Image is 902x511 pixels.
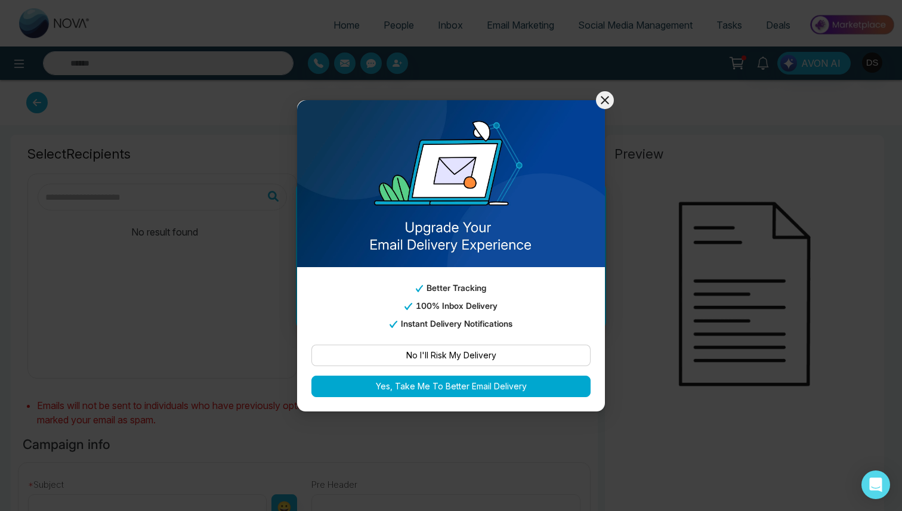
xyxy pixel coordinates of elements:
button: Yes, Take Me To Better Email Delivery [311,375,591,397]
img: tick_email_template.svg [416,285,423,292]
p: 100% Inbox Delivery [311,299,591,312]
p: Better Tracking [311,281,591,294]
img: tick_email_template.svg [390,321,397,327]
p: Instant Delivery Notifications [311,317,591,330]
img: tick_email_template.svg [404,303,412,309]
img: email_template_bg.png [297,100,605,267]
button: No I'll Risk My Delivery [311,344,591,366]
div: Open Intercom Messenger [861,470,890,499]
